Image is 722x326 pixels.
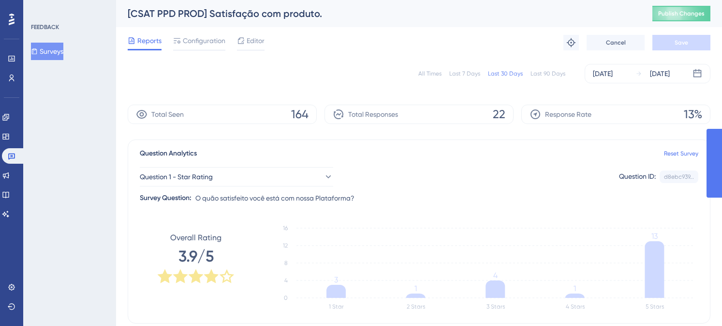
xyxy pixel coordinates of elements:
tspan: 1 [414,284,417,293]
span: Configuration [183,35,225,47]
div: Last 30 Days [488,70,523,78]
span: O quão satisfeito você está com nossa Plataforma? [195,192,354,204]
div: Last 7 Days [449,70,480,78]
tspan: 4 [493,271,498,280]
tspan: 1 [574,284,576,293]
button: Publish Changes [652,6,710,21]
span: Save [675,39,688,47]
button: Save [652,35,710,50]
span: 13% [684,107,702,122]
div: All Times [418,70,442,78]
div: [DATE] [593,68,613,79]
div: [CSAT PPD PROD] Satisfação com produto. [128,7,628,20]
div: d8ebc939... [664,173,694,181]
span: 3.9/5 [178,246,214,267]
span: Question Analytics [140,148,197,159]
tspan: 0 [284,295,288,301]
text: 3 Stars [486,303,505,310]
span: Cancel [606,39,626,47]
text: 1 Star [329,303,344,310]
span: Total Responses [348,109,398,120]
span: Question 1 - Star Rating [140,171,213,183]
span: 164 [291,107,309,122]
span: Reports [137,35,162,47]
span: Overall Rating [170,232,221,244]
button: Question 1 - Star Rating [140,167,333,186]
tspan: 13 [651,232,658,241]
span: Editor [247,35,265,47]
tspan: 12 [283,242,288,249]
text: 4 Stars [566,303,585,310]
div: Last 90 Days [530,70,565,78]
text: 5 Stars [646,303,664,310]
tspan: 3 [334,275,338,284]
tspan: 16 [283,225,288,232]
div: Survey Question: [140,192,192,204]
div: [DATE] [650,68,670,79]
a: Reset Survey [664,150,698,157]
div: FEEDBACK [31,23,59,31]
text: 2 Stars [407,303,425,310]
button: Surveys [31,43,63,60]
span: Response Rate [545,109,591,120]
span: Total Seen [151,109,184,120]
button: Cancel [587,35,645,50]
div: Question ID: [619,171,656,183]
span: 22 [493,107,505,122]
iframe: UserGuiding AI Assistant Launcher [681,288,710,317]
tspan: 4 [284,277,288,284]
tspan: 8 [284,260,288,266]
span: Publish Changes [658,10,705,17]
